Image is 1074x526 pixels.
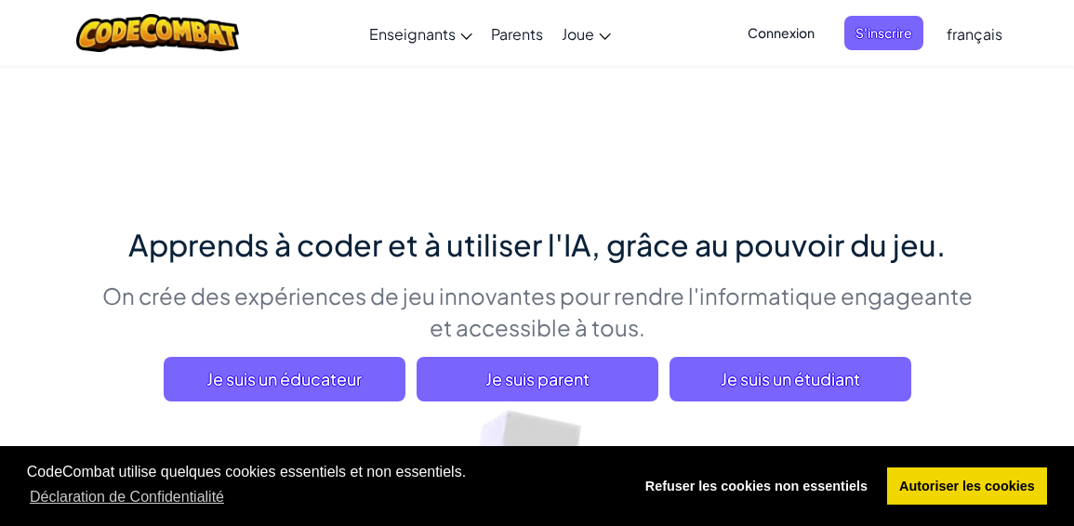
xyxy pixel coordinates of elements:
[552,8,620,59] a: Joue
[27,461,617,511] span: CodeCombat utilise quelques cookies essentiels et non essentiels.
[562,24,594,44] span: Joue
[632,467,880,505] a: deny cookies
[369,24,456,44] span: Enseignants
[947,24,1002,44] span: français
[76,14,239,52] img: CodeCombat logo
[128,226,946,263] span: Apprends à coder et à utiliser l'IA, grâce au pouvoir du jeu.
[736,16,826,50] button: Connexion
[844,16,923,50] button: S'inscrire
[887,467,1048,505] a: allow cookies
[164,357,405,401] a: Je suis un éducateur
[100,280,975,343] p: On crée des expériences de jeu innovantes pour rendre l'informatique engageante et accessible à t...
[670,357,911,401] button: Je suis un étudiant
[937,8,1012,59] a: français
[360,8,482,59] a: Enseignants
[27,483,227,511] a: learn more about cookies
[417,357,658,401] a: Je suis parent
[482,8,552,59] a: Parents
